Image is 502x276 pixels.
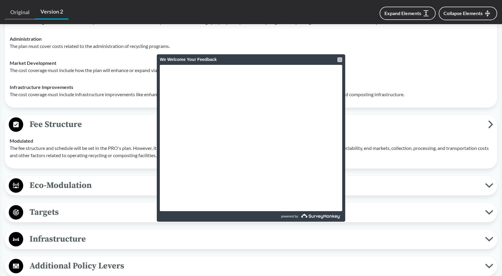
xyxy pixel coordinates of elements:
a: powered by [252,211,342,222]
strong: Market Development [10,60,56,66]
p: The fee structure and schedule will be set in the PRO's plan. However, it shall be delineated by ... [10,144,492,159]
strong: Modulated [10,138,33,144]
div: We Welcome Your Feedback [160,54,342,65]
p: The cost coverage must include how the plan will enhance or expand viable responsible end markets... [10,67,492,74]
span: Additional Policy Levers [23,259,485,273]
button: Collapse Elements [439,7,497,20]
a: Original [5,5,35,19]
span: Eco-Modulation [23,179,485,192]
span: powered by [281,211,298,222]
p: The cost coverage must include infrastructure improvements like enhancing existing materials recy... [10,91,492,98]
span: Targets [23,205,485,219]
button: Infrastructure [7,232,495,247]
button: Targets [7,205,495,220]
span: Fee Structure [23,118,488,131]
button: Eco-Modulation [7,178,495,193]
p: The plan must cover costs related to the administration of recycling programs. [10,43,492,50]
span: Infrastructure [23,232,485,246]
button: Expand Elements [380,7,436,20]
button: Additional Policy Levers [7,259,495,274]
button: Fee Structure [7,117,495,132]
strong: Administration [10,36,42,42]
strong: Infrastructure Improvements [10,84,73,90]
a: Version 2 [35,5,68,20]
